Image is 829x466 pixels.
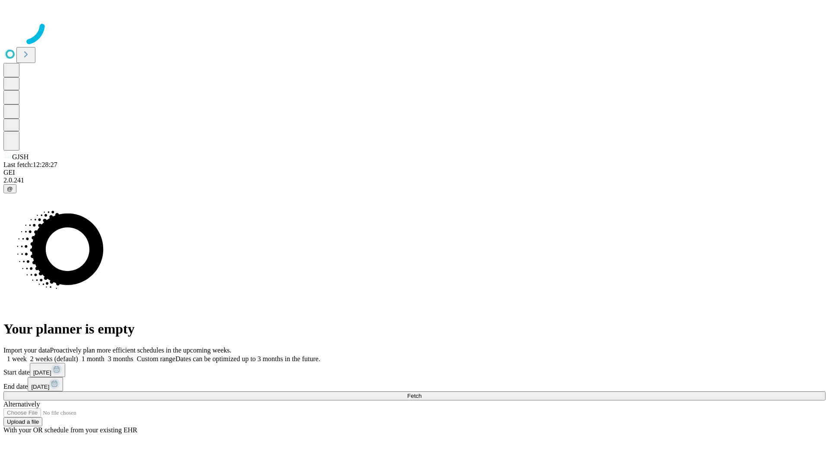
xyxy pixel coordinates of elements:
[33,369,51,376] span: [DATE]
[3,391,826,400] button: Fetch
[3,169,826,176] div: GEI
[175,355,320,362] span: Dates can be optimized up to 3 months in the future.
[3,400,40,408] span: Alternatively
[3,417,42,426] button: Upload a file
[3,363,826,377] div: Start date
[137,355,175,362] span: Custom range
[12,153,28,161] span: GJSH
[30,363,65,377] button: [DATE]
[30,355,78,362] span: 2 weeks (default)
[31,384,49,390] span: [DATE]
[3,321,826,337] h1: Your planner is empty
[82,355,104,362] span: 1 month
[3,426,137,434] span: With your OR schedule from your existing EHR
[7,186,13,192] span: @
[108,355,133,362] span: 3 months
[7,355,27,362] span: 1 week
[407,393,421,399] span: Fetch
[3,161,57,168] span: Last fetch: 12:28:27
[3,346,50,354] span: Import your data
[3,176,826,184] div: 2.0.241
[3,377,826,391] div: End date
[28,377,63,391] button: [DATE]
[3,184,16,193] button: @
[50,346,231,354] span: Proactively plan more efficient schedules in the upcoming weeks.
